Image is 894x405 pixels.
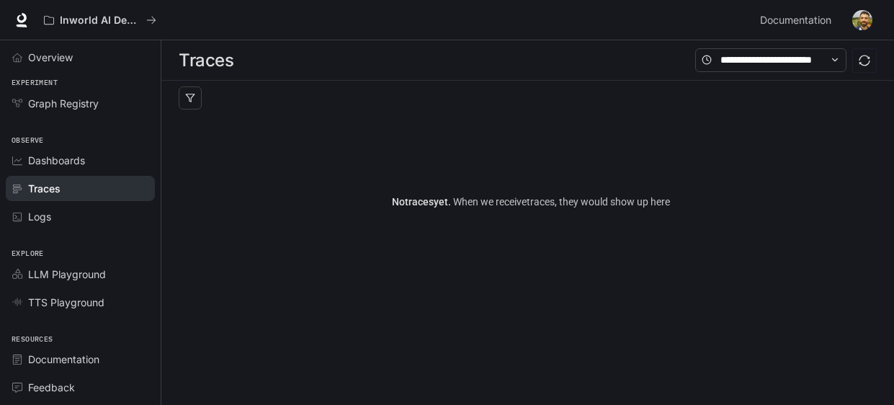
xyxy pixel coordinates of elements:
[6,290,155,315] a: TTS Playground
[28,352,99,367] span: Documentation
[392,194,670,210] article: No traces yet.
[28,50,73,65] span: Overview
[6,91,155,116] a: Graph Registry
[28,267,106,282] span: LLM Playground
[6,375,155,400] a: Feedback
[28,209,51,224] span: Logs
[6,347,155,372] a: Documentation
[28,96,99,111] span: Graph Registry
[28,153,85,168] span: Dashboards
[28,181,61,196] span: Traces
[852,10,872,30] img: User avatar
[6,204,155,229] a: Logs
[28,295,104,310] span: TTS Playground
[451,196,670,208] span: When we receive traces , they would show up here
[6,176,155,201] a: Traces
[859,55,870,66] span: sync
[37,6,163,35] button: All workspaces
[6,45,155,70] a: Overview
[179,46,233,75] h1: Traces
[60,14,140,27] p: Inworld AI Demos
[760,12,831,30] span: Documentation
[6,262,155,287] a: LLM Playground
[848,6,877,35] button: User avatar
[6,148,155,173] a: Dashboards
[28,380,75,395] span: Feedback
[754,6,842,35] a: Documentation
